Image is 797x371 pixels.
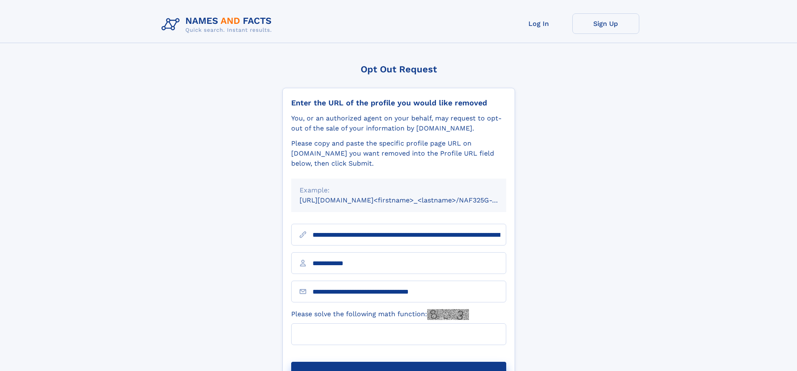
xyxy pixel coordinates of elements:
[505,13,572,34] a: Log In
[291,138,506,169] div: Please copy and paste the specific profile page URL on [DOMAIN_NAME] you want removed into the Pr...
[572,13,639,34] a: Sign Up
[291,309,469,320] label: Please solve the following math function:
[300,185,498,195] div: Example:
[282,64,515,74] div: Opt Out Request
[158,13,279,36] img: Logo Names and Facts
[291,98,506,107] div: Enter the URL of the profile you would like removed
[291,113,506,133] div: You, or an authorized agent on your behalf, may request to opt-out of the sale of your informatio...
[300,196,522,204] small: [URL][DOMAIN_NAME]<firstname>_<lastname>/NAF325G-xxxxxxxx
